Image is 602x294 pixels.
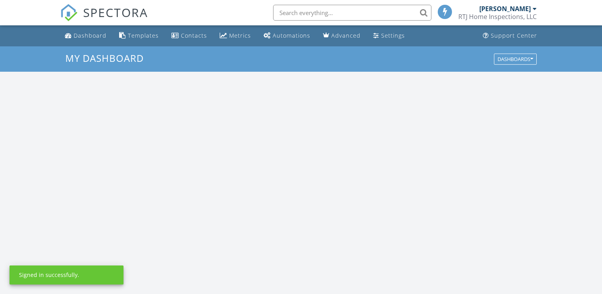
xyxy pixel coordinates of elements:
[216,29,254,43] a: Metrics
[273,32,310,39] div: Automations
[168,29,210,43] a: Contacts
[65,52,144,65] span: My Dashboard
[62,29,110,43] a: Dashboard
[381,32,405,39] div: Settings
[370,29,408,43] a: Settings
[480,29,540,43] a: Support Center
[498,56,533,62] div: Dashboards
[491,32,537,39] div: Support Center
[83,4,148,21] span: SPECTORA
[494,53,537,65] button: Dashboards
[60,11,148,27] a: SPECTORA
[128,32,159,39] div: Templates
[74,32,106,39] div: Dashboard
[331,32,361,39] div: Advanced
[320,29,364,43] a: Advanced
[19,271,79,279] div: Signed in successfully.
[273,5,431,21] input: Search everything...
[458,13,537,21] div: RTJ Home Inspections, LLC
[116,29,162,43] a: Templates
[479,5,531,13] div: [PERSON_NAME]
[229,32,251,39] div: Metrics
[60,4,78,21] img: The Best Home Inspection Software - Spectora
[181,32,207,39] div: Contacts
[260,29,313,43] a: Automations (Basic)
